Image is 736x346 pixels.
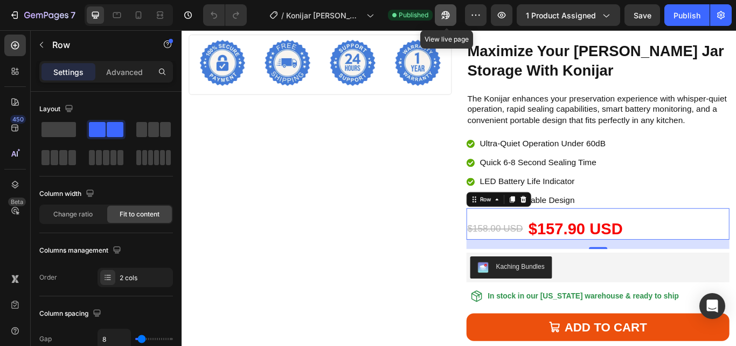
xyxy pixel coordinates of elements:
p: Row [52,38,144,51]
div: Gap [39,334,52,344]
span: Save [634,11,651,20]
span: / [281,10,284,21]
p: Settings [53,66,84,78]
div: Row [345,193,363,202]
div: 450 [10,115,26,124]
p: LED Battery Life Indicator [348,169,494,184]
div: Column width [39,187,96,201]
div: Kaching Bundles [366,270,423,282]
div: Beta [8,198,26,206]
p: Quick 6-8 Second Sealing Time [348,147,494,162]
span: Fit to content [120,209,159,219]
h2: The Konijar enhances your preservation experience with whisper-quiet operation, rapid sealing cap... [332,73,638,113]
strong: Maximize Your [PERSON_NAME] Jar Storage With Konijar [333,15,632,57]
p: 7 [71,9,75,22]
div: Order [39,273,57,282]
img: KachingBundles.png [345,270,358,283]
button: Save [624,4,660,26]
div: Layout [39,102,75,117]
span: Konijar [PERSON_NAME] Jar Vacuum Sealer [286,10,362,21]
span: 1 product assigned [526,10,596,21]
p: Compact Portable Design [348,192,494,206]
div: 2 cols [120,273,170,283]
div: Publish [673,10,700,21]
span: Change ratio [53,209,93,219]
div: Columns management [39,243,123,258]
p: In stock in our [US_STATE] warehouse & ready to ship [357,305,580,316]
span: Published [399,10,428,20]
div: $157.90 USD [403,219,515,245]
div: Column spacing [39,307,103,321]
button: Publish [664,4,710,26]
div: $158.00 USD [332,223,399,240]
p: Advanced [106,66,143,78]
iframe: Design area [182,30,736,346]
div: Undo/Redo [203,4,247,26]
button: 1 product assigned [517,4,620,26]
p: Ultra-Quiet Operation Under 60dB [348,125,494,140]
button: Kaching Bundles [336,264,432,290]
button: 7 [4,4,80,26]
div: Open Intercom Messenger [699,293,725,319]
